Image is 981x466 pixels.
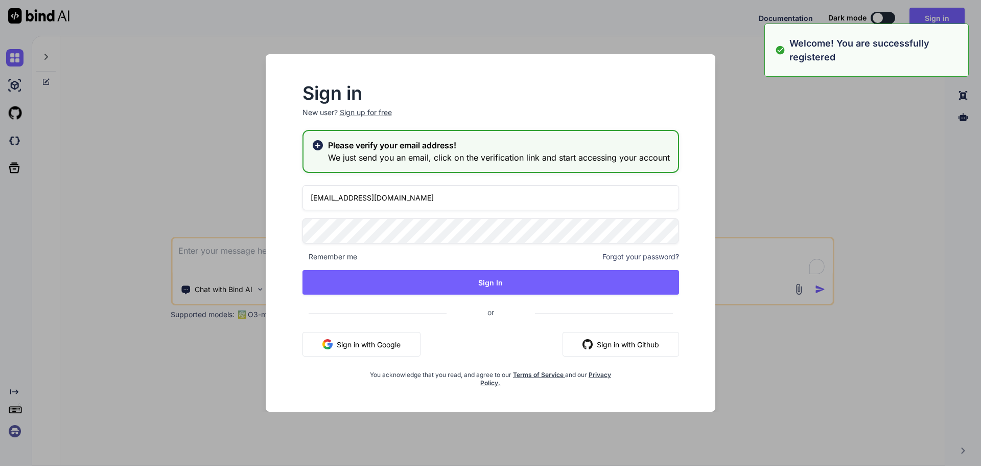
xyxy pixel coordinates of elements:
[365,365,616,387] div: You acknowledge that you read, and agree to our and our
[322,339,333,349] img: google
[302,252,357,262] span: Remember me
[447,300,535,325] span: or
[302,270,679,295] button: Sign In
[775,36,785,64] img: alert
[602,252,679,262] span: Forgot your password?
[328,139,670,151] h2: Please verify your email address!
[480,371,611,387] a: Privacy Policy.
[563,332,679,357] button: Sign in with Github
[582,339,593,349] img: github
[302,107,679,130] p: New user?
[302,185,679,210] input: Login or Email
[328,151,670,164] h3: We just send you an email, click on the verification link and start accessing your account
[789,36,962,64] p: Welcome! You are successfully registered
[513,371,565,379] a: Terms of Service
[302,332,421,357] button: Sign in with Google
[340,107,392,118] div: Sign up for free
[302,85,679,101] h2: Sign in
